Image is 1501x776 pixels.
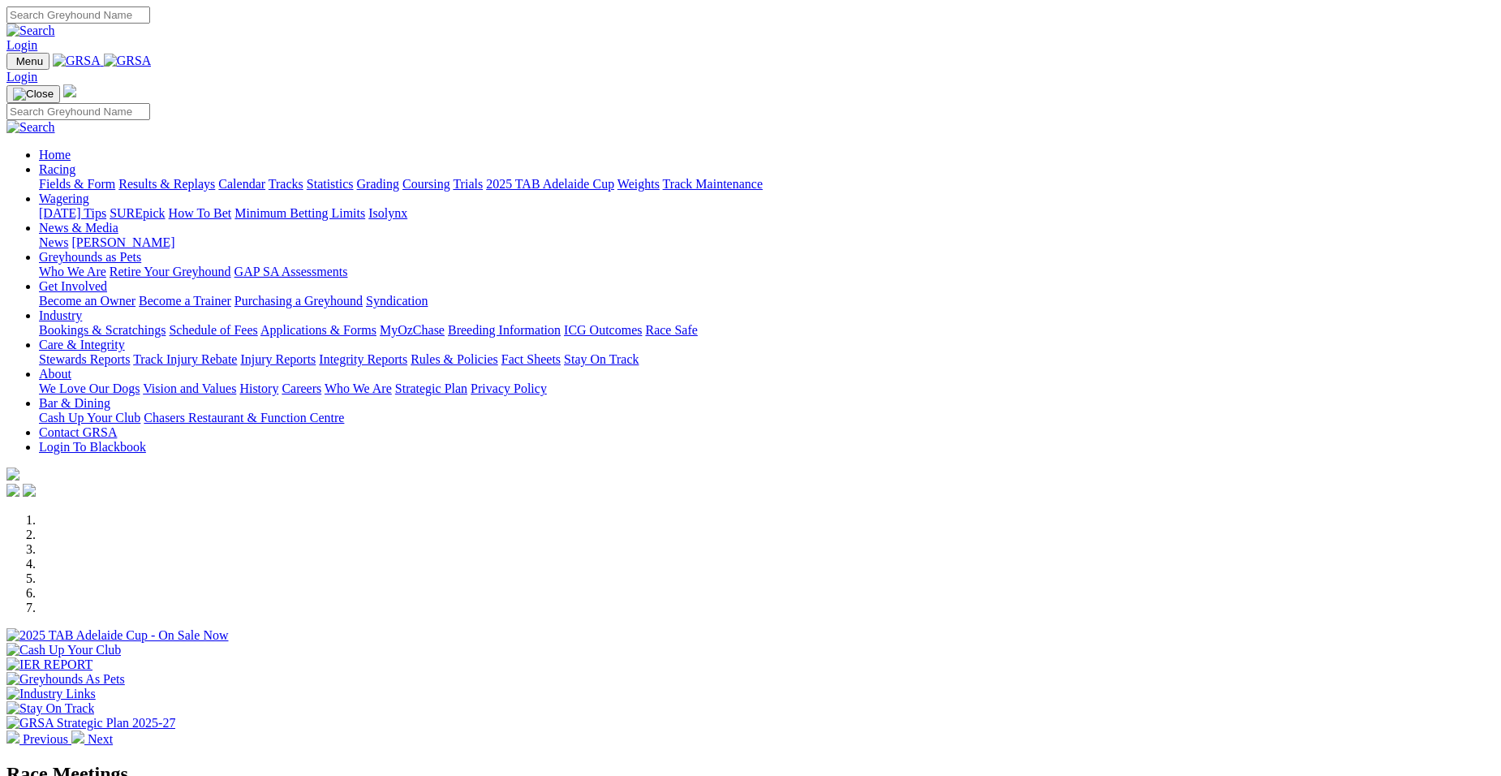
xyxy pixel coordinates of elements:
[39,265,1495,279] div: Greyhounds as Pets
[144,411,344,425] a: Chasers Restaurant & Function Centre
[6,38,37,52] a: Login
[39,206,106,220] a: [DATE] Tips
[39,382,1495,396] div: About
[39,235,68,249] a: News
[71,235,174,249] a: [PERSON_NAME]
[39,382,140,395] a: We Love Our Dogs
[6,657,92,672] img: IER REPORT
[39,411,1495,425] div: Bar & Dining
[6,628,229,643] img: 2025 TAB Adelaide Cup - On Sale Now
[88,732,113,746] span: Next
[71,731,84,744] img: chevron-right-pager-white.svg
[402,177,450,191] a: Coursing
[6,643,121,657] img: Cash Up Your Club
[453,177,483,191] a: Trials
[118,177,215,191] a: Results & Replays
[234,206,365,220] a: Minimum Betting Limits
[39,323,1495,338] div: Industry
[39,177,1495,192] div: Racing
[564,323,642,337] a: ICG Outcomes
[448,323,561,337] a: Breeding Information
[39,294,135,308] a: Become an Owner
[239,382,278,395] a: History
[16,55,43,67] span: Menu
[39,162,75,176] a: Racing
[6,484,19,497] img: facebook.svg
[39,294,1495,308] div: Get Involved
[143,382,236,395] a: Vision and Values
[6,732,71,746] a: Previous
[6,24,55,38] img: Search
[6,701,94,716] img: Stay On Track
[39,148,71,162] a: Home
[325,382,392,395] a: Who We Are
[39,279,107,293] a: Get Involved
[53,54,101,68] img: GRSA
[234,294,363,308] a: Purchasing a Greyhound
[110,265,231,278] a: Retire Your Greyhound
[6,672,125,687] img: Greyhounds As Pets
[240,352,316,366] a: Injury Reports
[39,352,130,366] a: Stewards Reports
[486,177,614,191] a: 2025 TAB Adelaide Cup
[6,716,175,731] img: GRSA Strategic Plan 2025-27
[319,352,407,366] a: Integrity Reports
[169,206,232,220] a: How To Bet
[13,88,54,101] img: Close
[218,177,265,191] a: Calendar
[366,294,428,308] a: Syndication
[357,177,399,191] a: Grading
[104,54,152,68] img: GRSA
[39,323,166,337] a: Bookings & Scratchings
[6,53,49,70] button: Toggle navigation
[23,732,68,746] span: Previous
[6,6,150,24] input: Search
[6,70,37,84] a: Login
[617,177,660,191] a: Weights
[39,192,89,205] a: Wagering
[39,235,1495,250] div: News & Media
[6,103,150,120] input: Search
[39,411,140,425] a: Cash Up Your Club
[39,425,117,439] a: Contact GRSA
[395,382,467,395] a: Strategic Plan
[260,323,376,337] a: Applications & Forms
[501,352,561,366] a: Fact Sheets
[6,468,19,481] img: logo-grsa-white.png
[39,308,82,322] a: Industry
[6,120,55,135] img: Search
[39,206,1495,221] div: Wagering
[564,352,639,366] a: Stay On Track
[133,352,237,366] a: Track Injury Rebate
[282,382,321,395] a: Careers
[39,440,146,454] a: Login To Blackbook
[368,206,407,220] a: Isolynx
[39,396,110,410] a: Bar & Dining
[234,265,348,278] a: GAP SA Assessments
[71,732,113,746] a: Next
[39,177,115,191] a: Fields & Form
[380,323,445,337] a: MyOzChase
[39,338,125,351] a: Care & Integrity
[663,177,763,191] a: Track Maintenance
[169,323,257,337] a: Schedule of Fees
[63,84,76,97] img: logo-grsa-white.png
[411,352,498,366] a: Rules & Policies
[110,206,165,220] a: SUREpick
[39,221,118,235] a: News & Media
[39,352,1495,367] div: Care & Integrity
[6,687,96,701] img: Industry Links
[645,323,697,337] a: Race Safe
[139,294,231,308] a: Become a Trainer
[39,250,141,264] a: Greyhounds as Pets
[23,484,36,497] img: twitter.svg
[471,382,547,395] a: Privacy Policy
[307,177,354,191] a: Statistics
[39,265,106,278] a: Who We Are
[6,731,19,744] img: chevron-left-pager-white.svg
[39,367,71,381] a: About
[6,85,60,103] button: Toggle navigation
[269,177,303,191] a: Tracks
